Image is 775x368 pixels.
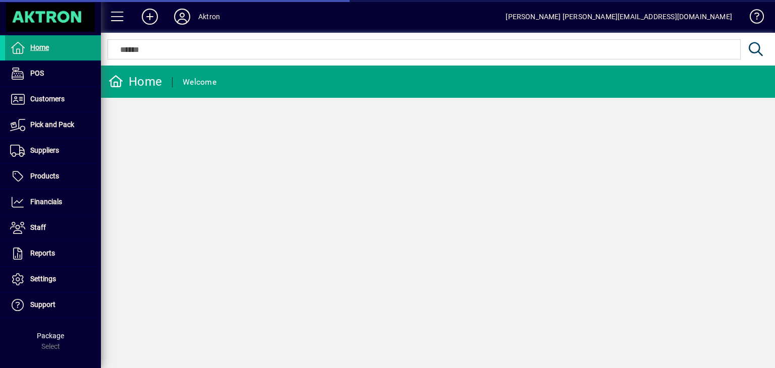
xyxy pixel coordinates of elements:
span: Suppliers [30,146,59,154]
span: Products [30,172,59,180]
a: POS [5,61,101,86]
a: Reports [5,241,101,266]
a: Staff [5,215,101,240]
a: Products [5,164,101,189]
a: Financials [5,190,101,215]
button: Profile [166,8,198,26]
a: Settings [5,267,101,292]
span: Home [30,43,49,51]
span: Financials [30,198,62,206]
span: Staff [30,223,46,231]
button: Add [134,8,166,26]
span: Settings [30,275,56,283]
a: Knowledge Base [742,2,762,35]
div: [PERSON_NAME] [PERSON_NAME][EMAIL_ADDRESS][DOMAIN_NAME] [506,9,732,25]
span: Package [37,332,64,340]
a: Customers [5,87,101,112]
div: Welcome [183,74,216,90]
div: Home [108,74,162,90]
span: POS [30,69,44,77]
span: Support [30,300,56,309]
a: Suppliers [5,138,101,163]
a: Pick and Pack [5,112,101,138]
span: Pick and Pack [30,120,74,129]
a: Support [5,292,101,318]
div: Aktron [198,9,220,25]
span: Customers [30,95,65,103]
span: Reports [30,249,55,257]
